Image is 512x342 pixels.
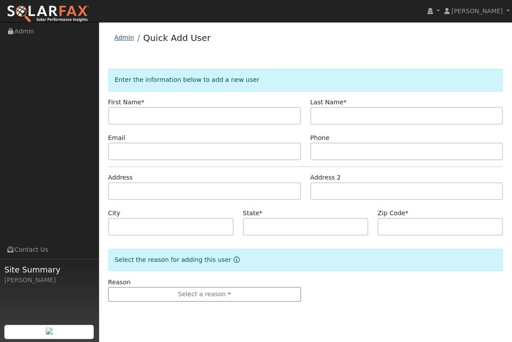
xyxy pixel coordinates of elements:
div: [PERSON_NAME] [4,276,94,285]
span: Required [141,99,144,106]
label: State [243,209,262,218]
label: First Name [108,98,145,107]
label: Zip Code [377,209,408,218]
span: Required [343,99,346,106]
a: Reason for new user [231,256,240,263]
label: Reason [108,278,131,287]
label: Last Name [310,98,346,107]
div: Select the reason for adding this user [108,249,503,271]
label: City [108,209,121,218]
a: Quick Add User [143,33,211,43]
span: Site Summary [4,264,94,276]
span: Required [259,210,262,217]
label: Address 2 [310,173,341,182]
a: Admin [114,34,134,41]
button: Select a reason [108,287,301,302]
label: Address [108,173,133,182]
img: retrieve [46,327,53,335]
div: Enter the information below to add a new user [108,69,503,91]
span: [PERSON_NAME] [451,7,503,15]
span: Required [405,210,408,217]
label: Phone [310,133,329,143]
img: SolarFax [7,5,89,23]
label: Email [108,133,125,143]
